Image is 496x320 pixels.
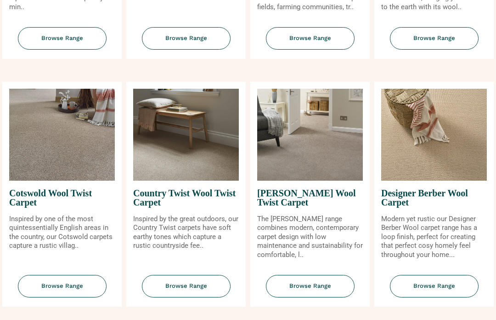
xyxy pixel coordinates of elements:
[18,275,107,298] span: Browse Range
[374,28,494,59] a: Browse Range
[250,275,370,307] a: Browse Range
[266,275,355,298] span: Browse Range
[126,275,246,307] a: Browse Range
[390,275,479,298] span: Browse Range
[381,215,487,260] p: Modern yet rustic our Designer Berber Wool carpet range has a loop finish, perfect for creating t...
[9,215,115,251] p: Inspired by one of the most quintessentially English areas in the country, our Cotswold carpets c...
[381,89,487,181] img: Designer Berber Wool Carpet
[18,28,107,50] span: Browse Range
[374,275,494,307] a: Browse Range
[257,89,363,181] img: Craven Wool Twist Carpet
[381,181,487,215] span: Designer Berber Wool Carpet
[257,181,363,215] span: [PERSON_NAME] Wool Twist Carpet
[9,181,115,215] span: Cotswold Wool Twist Carpet
[390,28,479,50] span: Browse Range
[2,275,122,307] a: Browse Range
[142,28,231,50] span: Browse Range
[133,215,239,251] p: Inspired by the great outdoors, our Country Twist carpets have soft earthy tones which capture a ...
[266,28,355,50] span: Browse Range
[133,89,239,181] img: Country Twist Wool Twist Carpet
[9,89,115,181] img: Cotswold Wool Twist Carpet
[250,28,370,59] a: Browse Range
[126,28,246,59] a: Browse Range
[133,181,239,215] span: Country Twist Wool Twist Carpet
[142,275,231,298] span: Browse Range
[2,28,122,59] a: Browse Range
[257,215,363,260] p: The [PERSON_NAME] range combines modern, contemporary carpet design with low maintenance and sust...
